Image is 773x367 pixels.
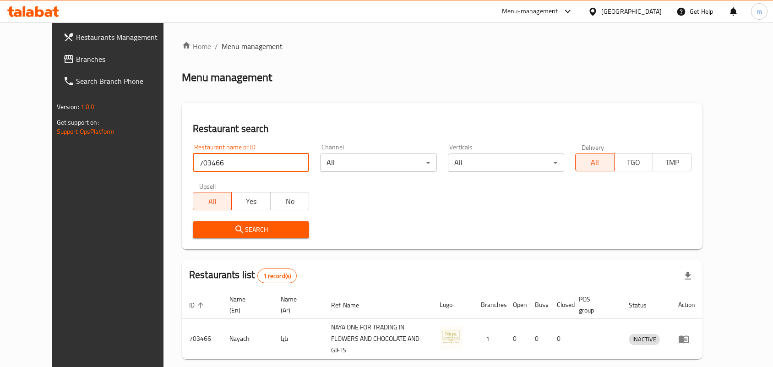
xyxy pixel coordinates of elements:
[270,192,309,210] button: No
[281,294,313,316] span: Name (Ar)
[629,334,660,345] span: INACTIVE
[200,224,302,236] span: Search
[182,291,702,359] table: enhanced table
[677,265,699,287] div: Export file
[57,116,99,128] span: Get support on:
[257,268,297,283] div: Total records count
[528,319,550,359] td: 0
[579,156,610,169] span: All
[657,156,688,169] span: TMP
[614,153,653,171] button: TGO
[57,101,79,113] span: Version:
[575,153,614,171] button: All
[193,153,309,172] input: Search for restaurant name or ID..
[671,291,702,319] th: Action
[506,319,528,359] td: 0
[678,334,695,345] div: Menu
[222,319,273,359] td: Nayach
[448,153,564,172] div: All
[274,195,305,208] span: No
[56,48,181,70] a: Branches
[320,153,436,172] div: All
[222,41,283,52] span: Menu management
[258,272,297,280] span: 1 record(s)
[215,41,218,52] li: /
[474,291,506,319] th: Branches
[550,291,572,319] th: Closed
[197,195,228,208] span: All
[502,6,558,17] div: Menu-management
[474,319,506,359] td: 1
[182,70,272,85] h2: Menu management
[182,319,222,359] td: 703466
[618,156,649,169] span: TGO
[582,144,604,150] label: Delivery
[653,153,691,171] button: TMP
[629,300,659,311] span: Status
[235,195,267,208] span: Yes
[189,268,297,283] h2: Restaurants list
[757,6,762,16] span: m
[193,122,691,136] h2: Restaurant search
[76,76,174,87] span: Search Branch Phone
[601,6,662,16] div: [GEOGRAPHIC_DATA]
[579,294,611,316] span: POS group
[182,41,702,52] nav: breadcrumb
[56,70,181,92] a: Search Branch Phone
[81,101,95,113] span: 1.0.0
[231,192,270,210] button: Yes
[432,291,474,319] th: Logo
[76,32,174,43] span: Restaurants Management
[528,291,550,319] th: Busy
[56,26,181,48] a: Restaurants Management
[57,126,115,137] a: Support.OpsPlatform
[182,41,211,52] a: Home
[506,291,528,319] th: Open
[331,300,371,311] span: Ref. Name
[199,183,216,189] label: Upsell
[229,294,262,316] span: Name (En)
[273,319,324,359] td: نايا
[189,300,207,311] span: ID
[193,192,232,210] button: All
[76,54,174,65] span: Branches
[324,319,432,359] td: NAYA ONE FOR TRADING IN FLOWERS AND CHOCOLATE AND GIFTS
[550,319,572,359] td: 0
[440,326,463,349] img: Nayach
[193,221,309,238] button: Search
